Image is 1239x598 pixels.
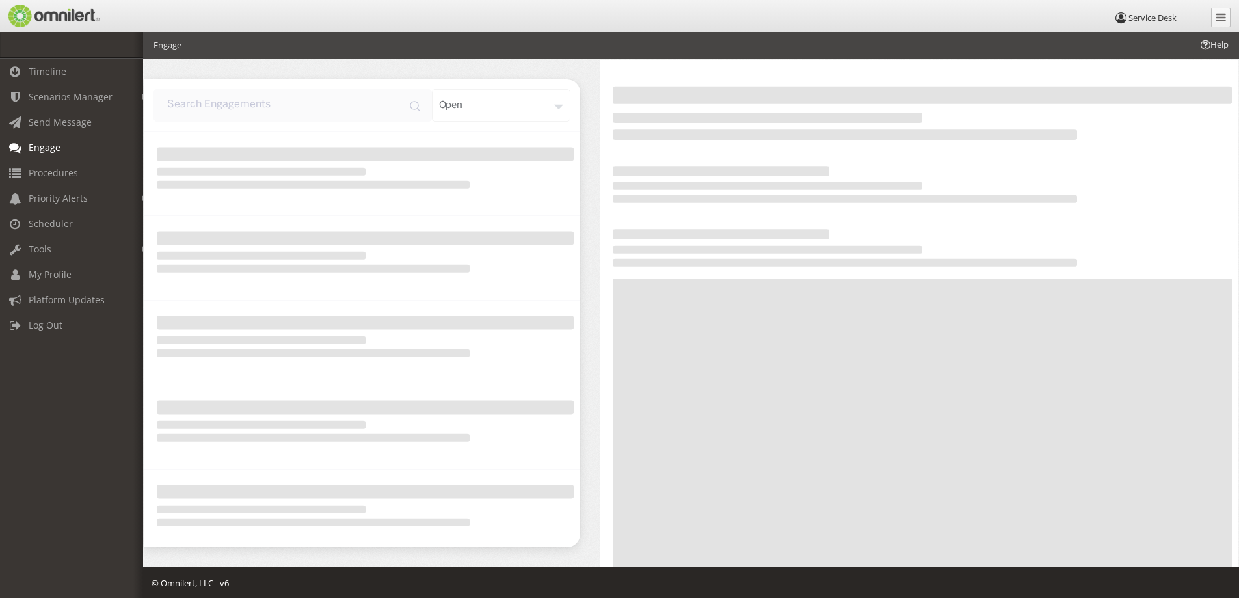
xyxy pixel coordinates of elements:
input: input [153,89,432,122]
span: Log Out [29,319,62,331]
span: My Profile [29,268,72,280]
li: Engage [153,39,181,51]
span: Priority Alerts [29,192,88,204]
span: Timeline [29,65,66,77]
a: Collapse Menu [1211,8,1231,27]
span: Send Message [29,116,92,128]
span: Service Desk [1128,12,1177,23]
span: Engage [29,141,60,154]
span: Scheduler [29,217,73,230]
span: Scenarios Manager [29,90,113,103]
span: © Omnilert, LLC - v6 [152,577,229,589]
span: Help [1199,38,1229,51]
span: Procedures [29,167,78,179]
span: Platform Updates [29,293,105,306]
img: Omnilert [7,5,100,27]
span: Tools [29,243,51,255]
div: open [432,89,571,122]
